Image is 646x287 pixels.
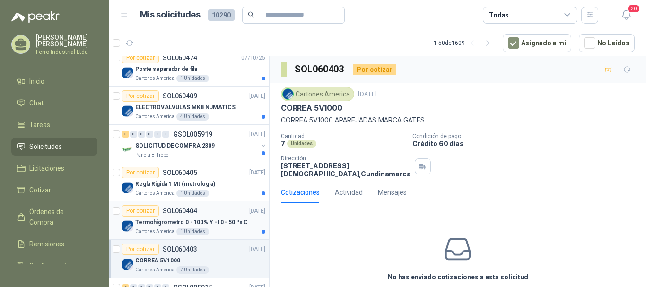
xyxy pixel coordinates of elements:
[176,75,209,82] div: 1 Unidades
[281,139,285,148] p: 7
[11,116,97,134] a: Tareas
[579,34,635,52] button: No Leídos
[154,131,161,138] div: 0
[163,93,197,99] p: SOL060409
[135,141,215,150] p: SOLICITUD DE COMPRA 2309
[135,151,170,159] p: Panela El Trébol
[122,144,133,155] img: Company Logo
[135,228,175,235] p: Cartones America
[434,35,495,51] div: 1 - 50 de 1609
[358,90,377,99] p: [DATE]
[249,92,265,101] p: [DATE]
[109,240,269,278] a: Por cotizarSOL060403[DATE] Company LogoCORREA 5V1000Cartones America7 Unidades
[122,167,159,178] div: Por cotizar
[618,7,635,24] button: 20
[29,120,50,130] span: Tareas
[29,207,88,227] span: Órdenes de Compra
[163,208,197,214] p: SOL060404
[109,87,269,125] a: Por cotizarSOL060409[DATE] Company LogoELECTROVALVULAS MK8 NUMATICSCartones America4 Unidades
[412,139,642,148] p: Crédito 60 días
[29,98,44,108] span: Chat
[249,168,265,177] p: [DATE]
[281,103,342,113] p: CORREA 5V1000
[122,131,129,138] div: 3
[135,180,215,189] p: Regla Rigida 1 Mt (metrologia)
[122,182,133,193] img: Company Logo
[335,187,363,198] div: Actividad
[122,259,133,270] img: Company Logo
[29,239,64,249] span: Remisiones
[281,87,354,101] div: Cartones America
[11,235,97,253] a: Remisiones
[122,205,159,217] div: Por cotizar
[176,113,209,121] div: 4 Unidades
[135,65,197,74] p: Poste separador de fila
[146,131,153,138] div: 0
[11,72,97,90] a: Inicio
[130,131,137,138] div: 0
[109,201,269,240] a: Por cotizarSOL060404[DATE] Company LogoTermohigrometro 0 - 100% Y -10 - 50 ºs CCartones America1 ...
[353,64,396,75] div: Por cotizar
[248,11,254,18] span: search
[122,244,159,255] div: Por cotizar
[163,54,197,61] p: SOL060474
[281,133,405,139] p: Cantidad
[29,76,44,87] span: Inicio
[176,266,209,274] div: 7 Unidades
[295,62,345,77] h3: SOL060403
[29,185,51,195] span: Cotizar
[109,163,269,201] a: Por cotizarSOL060405[DATE] Company LogoRegla Rigida 1 Mt (metrologia)Cartones America1 Unidades
[122,52,159,63] div: Por cotizar
[163,246,197,252] p: SOL060403
[163,169,197,176] p: SOL060405
[208,9,235,21] span: 10290
[281,187,320,198] div: Cotizaciones
[135,256,180,265] p: CORREA 5V1000
[140,8,201,22] h1: Mis solicitudes
[135,75,175,82] p: Cartones America
[176,228,209,235] div: 1 Unidades
[109,48,269,87] a: Por cotizarSOL06047407/10/25 Company LogoPoste separador de filaCartones America1 Unidades
[138,131,145,138] div: 0
[135,190,175,197] p: Cartones America
[11,257,97,275] a: Configuración
[29,261,71,271] span: Configuración
[412,133,642,139] p: Condición de pago
[122,129,267,159] a: 3 0 0 0 0 0 GSOL005919[DATE] Company LogoSOLICITUD DE COMPRA 2309Panela El Trébol
[281,115,635,125] p: CORREA 5V1000 APAREJADAS MARCA GATES
[36,34,97,47] p: [PERSON_NAME] [PERSON_NAME]
[489,10,509,20] div: Todas
[249,130,265,139] p: [DATE]
[135,218,248,227] p: Termohigrometro 0 - 100% Y -10 - 50 ºs C
[249,245,265,254] p: [DATE]
[29,141,62,152] span: Solicitudes
[249,207,265,216] p: [DATE]
[287,140,316,148] div: Unidades
[162,131,169,138] div: 0
[122,220,133,232] img: Company Logo
[36,49,97,55] p: Ferro Industrial Ltda
[135,266,175,274] p: Cartones America
[122,90,159,102] div: Por cotizar
[241,53,265,62] p: 07/10/25
[176,190,209,197] div: 1 Unidades
[11,11,60,23] img: Logo peakr
[627,4,640,13] span: 20
[11,181,97,199] a: Cotizar
[11,94,97,112] a: Chat
[29,163,64,174] span: Licitaciones
[281,155,411,162] p: Dirección
[281,162,411,178] p: [STREET_ADDRESS] [DEMOGRAPHIC_DATA] , Cundinamarca
[135,113,175,121] p: Cartones America
[388,272,528,282] h3: No has enviado cotizaciones a esta solicitud
[283,89,293,99] img: Company Logo
[11,159,97,177] a: Licitaciones
[11,203,97,231] a: Órdenes de Compra
[173,131,212,138] p: GSOL005919
[378,187,407,198] div: Mensajes
[122,105,133,117] img: Company Logo
[135,103,236,112] p: ELECTROVALVULAS MK8 NUMATICS
[11,138,97,156] a: Solicitudes
[122,67,133,78] img: Company Logo
[503,34,571,52] button: Asignado a mi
